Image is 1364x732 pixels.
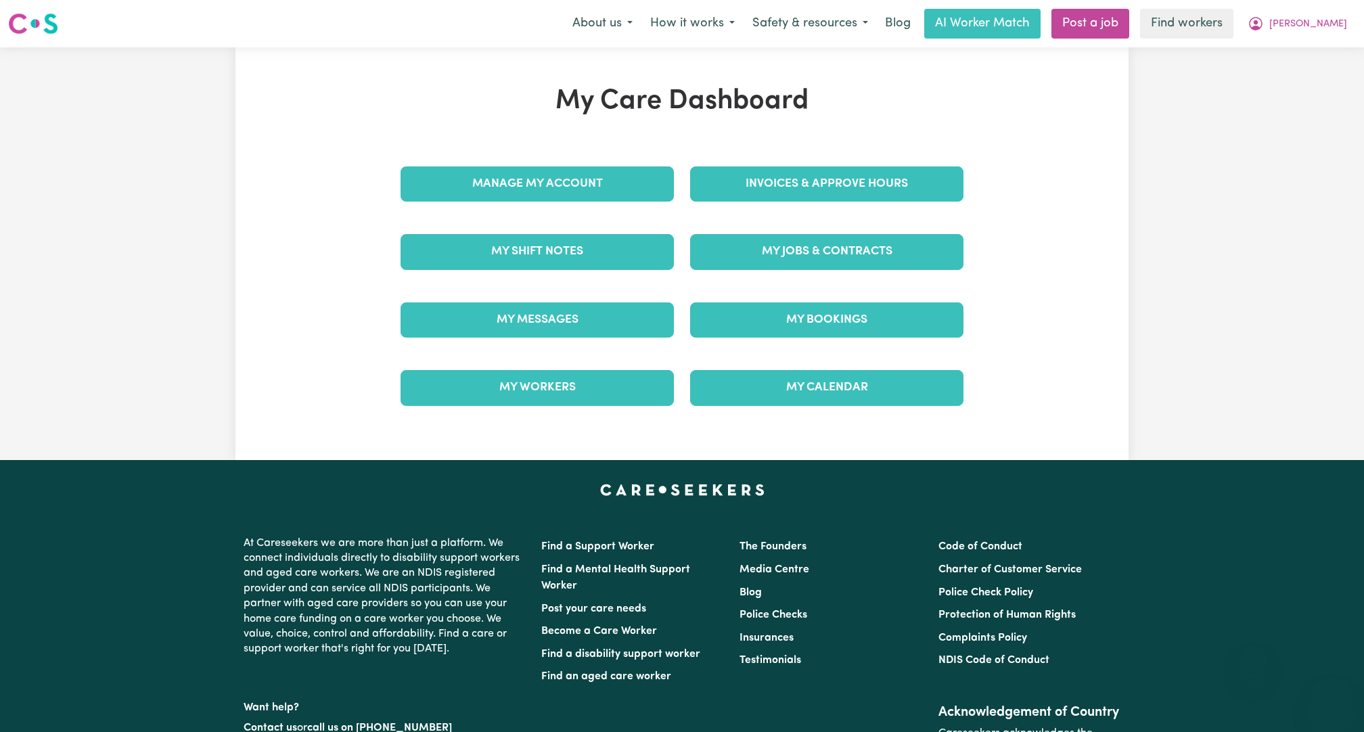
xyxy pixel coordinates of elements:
[740,541,806,552] a: The Founders
[740,633,794,643] a: Insurances
[938,541,1022,552] a: Code of Conduct
[877,9,919,39] a: Blog
[244,695,525,715] p: Want help?
[244,530,525,662] p: At Careseekers we are more than just a platform. We connect individuals directly to disability su...
[8,12,58,36] img: Careseekers logo
[740,564,809,575] a: Media Centre
[1051,9,1129,39] a: Post a job
[401,234,674,269] a: My Shift Notes
[938,564,1082,575] a: Charter of Customer Service
[690,302,963,338] a: My Bookings
[690,234,963,269] a: My Jobs & Contracts
[1240,645,1267,672] iframe: Close message
[690,370,963,405] a: My Calendar
[740,655,801,666] a: Testimonials
[1310,678,1353,721] iframe: Button to launch messaging window
[641,9,744,38] button: How it works
[938,587,1033,598] a: Police Check Policy
[690,166,963,202] a: Invoices & Approve Hours
[541,603,646,614] a: Post your care needs
[541,649,700,660] a: Find a disability support worker
[924,9,1041,39] a: AI Worker Match
[1239,9,1356,38] button: My Account
[600,484,765,495] a: Careseekers home page
[938,655,1049,666] a: NDIS Code of Conduct
[541,564,690,591] a: Find a Mental Health Support Worker
[740,610,807,620] a: Police Checks
[401,370,674,405] a: My Workers
[401,302,674,338] a: My Messages
[938,633,1027,643] a: Complaints Policy
[401,166,674,202] a: Manage My Account
[392,85,972,118] h1: My Care Dashboard
[1269,17,1347,32] span: [PERSON_NAME]
[8,8,58,39] a: Careseekers logo
[541,626,657,637] a: Become a Care Worker
[938,704,1120,720] h2: Acknowledgement of Country
[564,9,641,38] button: About us
[541,541,654,552] a: Find a Support Worker
[541,671,671,682] a: Find an aged care worker
[744,9,877,38] button: Safety & resources
[938,610,1076,620] a: Protection of Human Rights
[1140,9,1233,39] a: Find workers
[740,587,762,598] a: Blog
